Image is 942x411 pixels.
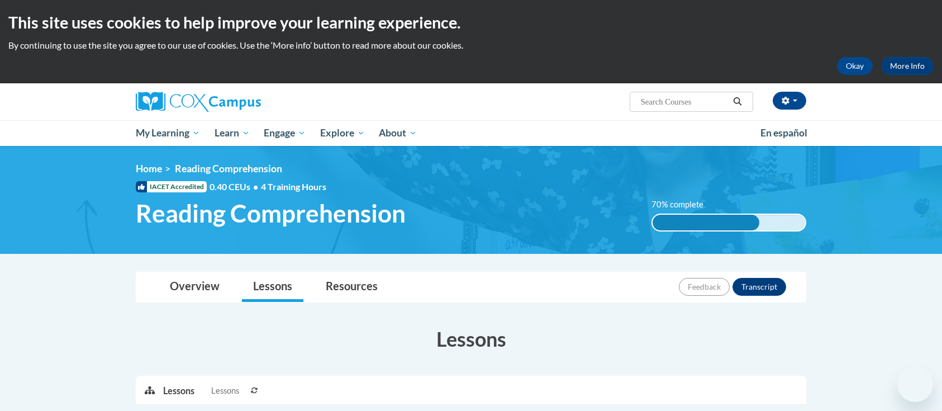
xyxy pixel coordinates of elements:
[651,199,716,211] label: 70% complete
[211,385,239,397] span: Lessons
[136,92,348,112] a: Cox Campus
[256,120,313,146] a: Engage
[136,181,207,192] span: IACET Accredited
[136,325,806,353] h3: Lessons
[175,163,282,174] span: Reading Comprehension
[760,127,807,139] span: En español
[753,121,815,145] a: En español
[729,95,746,108] button: Search
[320,126,365,140] span: Explore
[8,39,934,51] p: By continuing to use the site you agree to our use of cookies. Use the ‘More info’ button to read...
[881,57,934,75] a: More Info
[136,92,261,112] img: Cox Campus
[379,126,417,140] span: About
[372,120,425,146] a: About
[159,272,231,302] a: Overview
[315,272,389,302] a: Resources
[215,126,250,140] span: Learn
[242,272,303,302] a: Lessons
[732,278,786,296] button: Transcript
[253,181,258,192] span: •
[679,278,730,296] button: Feedback
[837,57,873,75] button: Okay
[136,126,200,140] span: My Learning
[261,181,326,192] span: 4 Training Hours
[136,163,162,174] a: Home
[210,181,261,193] span: 0.40 CEUs
[119,120,823,146] div: Main menu
[207,120,257,146] a: Learn
[773,92,806,110] button: Account Settings
[163,385,194,397] p: Lessons
[640,95,729,108] input: Search Courses
[897,366,933,402] iframe: Button to launch messaging window
[129,120,207,146] a: My Learning
[313,120,372,146] a: Explore
[653,215,759,230] div: 70% complete
[136,199,406,228] span: Reading Comprehension
[8,11,934,34] h2: This site uses cookies to help improve your learning experience.
[264,126,306,140] span: Engage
